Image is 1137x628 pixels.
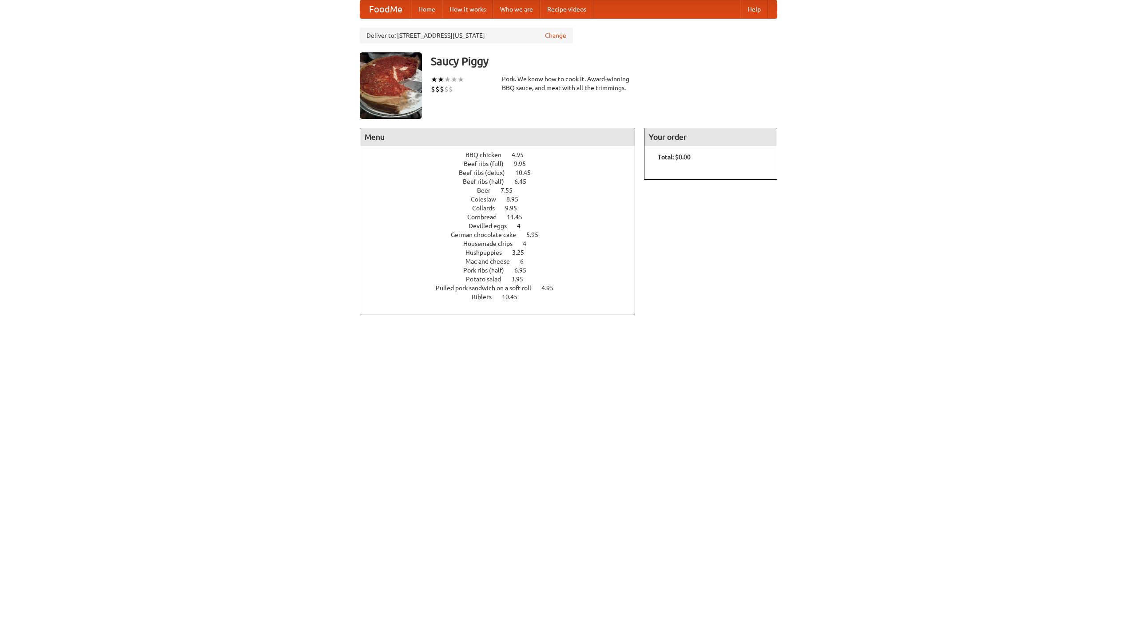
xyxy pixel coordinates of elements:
li: ★ [431,75,437,84]
span: Potato salad [466,276,510,283]
a: Change [545,31,566,40]
a: Home [411,0,442,18]
li: ★ [437,75,444,84]
h3: Saucy Piggy [431,52,777,70]
li: $ [444,84,449,94]
span: 3.95 [511,276,532,283]
a: How it works [442,0,493,18]
span: 9.95 [505,205,526,212]
a: Help [740,0,768,18]
img: angular.jpg [360,52,422,119]
a: Beef ribs (delux) 10.45 [459,169,547,176]
a: German chocolate cake 5.95 [451,231,555,238]
span: 4.95 [541,284,562,292]
span: Devilled eggs [469,222,516,229]
li: ★ [457,75,464,84]
span: 6.45 [514,178,535,185]
span: 10.45 [502,293,526,300]
a: Recipe videos [540,0,593,18]
a: Housemade chips 4 [463,240,543,247]
a: BBQ chicken 4.95 [465,151,540,158]
span: 4 [517,222,529,229]
a: Mac and cheese 6 [465,258,540,265]
span: 9.95 [514,160,535,167]
span: Housemade chips [463,240,521,247]
li: $ [431,84,435,94]
span: Coleslaw [471,196,505,203]
a: Coleslaw 8.95 [471,196,535,203]
span: Cornbread [467,213,505,221]
h4: Your order [644,128,777,146]
b: Total: $0.00 [658,154,691,161]
span: Collards [472,205,504,212]
span: Riblets [472,293,501,300]
a: Cornbread 11.45 [467,213,539,221]
span: 11.45 [507,213,531,221]
span: Beef ribs (half) [463,178,513,185]
span: Mac and cheese [465,258,519,265]
li: $ [449,84,453,94]
a: FoodMe [360,0,411,18]
a: Beef ribs (half) 6.45 [463,178,543,185]
li: $ [435,84,440,94]
span: BBQ chicken [465,151,510,158]
span: 3.25 [512,249,533,256]
span: Pulled pork sandwich on a soft roll [436,284,540,292]
li: ★ [444,75,451,84]
li: $ [440,84,444,94]
a: Who we are [493,0,540,18]
span: 6 [520,258,533,265]
span: 8.95 [506,196,527,203]
div: Pork. We know how to cook it. Award-winning BBQ sauce, and meat with all the trimmings. [502,75,635,92]
a: Devilled eggs 4 [469,222,537,229]
li: ★ [451,75,457,84]
a: Pulled pork sandwich on a soft roll 4.95 [436,284,570,292]
span: Beer [477,187,499,194]
a: Hushpuppies 3.25 [465,249,541,256]
a: Pork ribs (half) 6.95 [463,267,543,274]
div: Deliver to: [STREET_ADDRESS][US_STATE] [360,28,573,43]
span: 4.95 [512,151,533,158]
span: 6.95 [514,267,535,274]
span: 7.55 [501,187,521,194]
span: 10.45 [515,169,540,176]
span: Beef ribs (delux) [459,169,514,176]
a: Collards 9.95 [472,205,533,212]
span: 5.95 [526,231,547,238]
a: Beer 7.55 [477,187,529,194]
span: Beef ribs (full) [464,160,513,167]
span: Pork ribs (half) [463,267,513,274]
a: Beef ribs (full) 9.95 [464,160,542,167]
a: Potato salad 3.95 [466,276,540,283]
span: Hushpuppies [465,249,511,256]
a: Riblets 10.45 [472,293,534,300]
span: 4 [523,240,535,247]
h4: Menu [360,128,635,146]
span: German chocolate cake [451,231,525,238]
